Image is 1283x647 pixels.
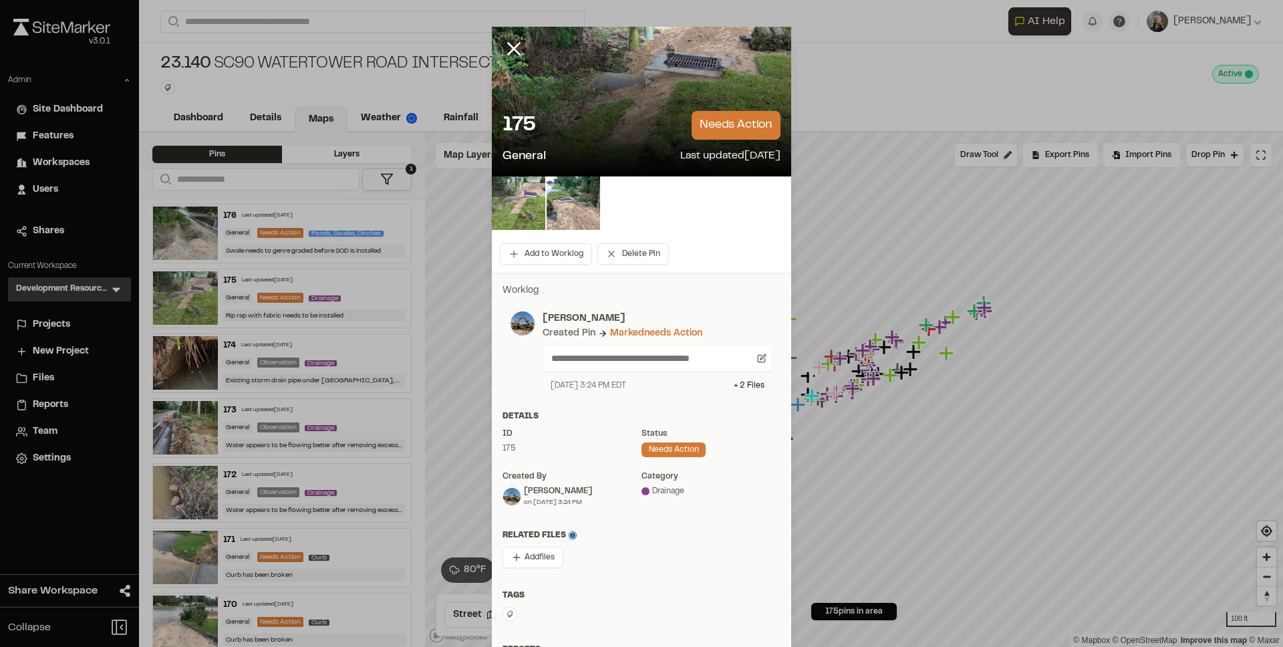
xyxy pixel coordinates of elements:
button: Add to Worklog [500,243,592,265]
span: Add files [525,551,555,563]
img: photo [511,311,535,336]
div: category [641,471,780,483]
div: ID [503,428,641,440]
div: needs action [641,442,706,457]
div: [DATE] 3:24 PM EDT [551,380,626,392]
p: [PERSON_NAME] [543,311,772,326]
div: Status [641,428,780,440]
img: file [547,176,600,230]
div: + 2 File s [734,380,764,392]
img: file [492,176,545,230]
img: Ross Edwards [503,488,521,505]
div: Details [503,410,780,422]
div: [PERSON_NAME] [524,485,592,497]
div: Tags [503,590,780,602]
button: Addfiles [503,547,563,568]
p: Last updated [DATE] [680,148,780,166]
div: Marked needs action [610,326,702,341]
p: 175 [503,112,536,139]
button: Delete Pin [597,243,669,265]
p: Worklog [503,283,780,298]
div: Created by [503,471,641,483]
p: needs action [692,111,780,140]
p: General [503,148,546,166]
div: Drainage [641,485,780,497]
button: Edit Tags [503,607,517,622]
span: Related Files [503,529,577,541]
div: Created Pin [543,326,595,341]
div: 175 [503,442,641,455]
div: on [DATE] 3:24 PM [524,497,592,507]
